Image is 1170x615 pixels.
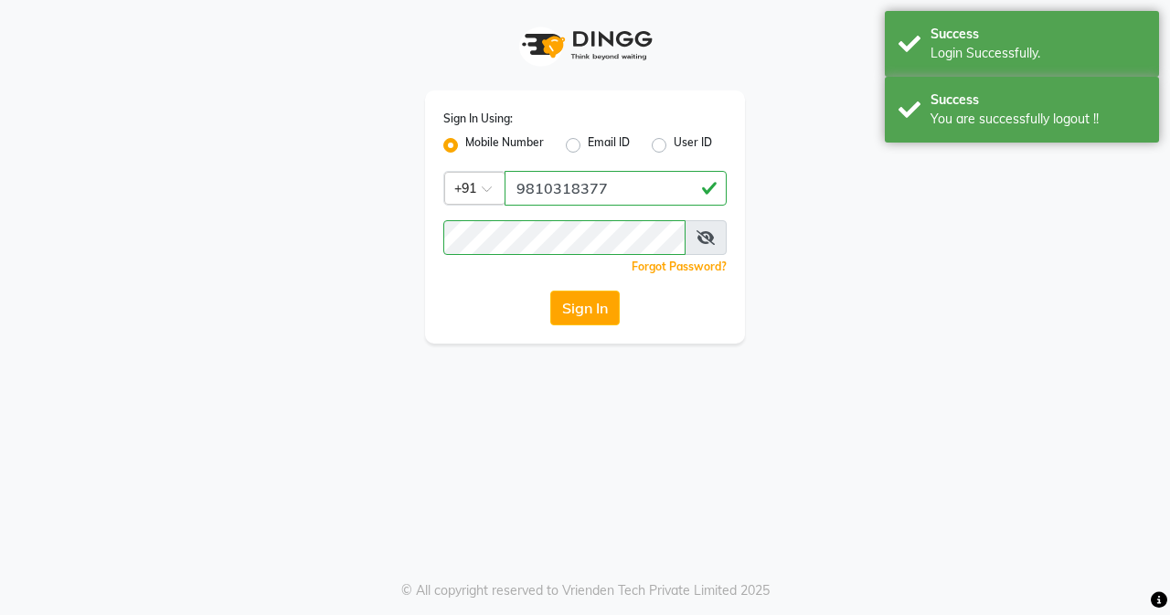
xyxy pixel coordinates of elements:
label: Email ID [588,134,630,156]
label: Mobile Number [465,134,544,156]
button: Sign In [550,291,620,325]
label: User ID [674,134,712,156]
label: Sign In Using: [443,111,513,127]
input: Username [443,220,686,255]
input: Username [505,171,727,206]
div: Login Successfully. [931,44,1145,63]
div: Success [931,90,1145,110]
div: Success [931,25,1145,44]
a: Forgot Password? [632,260,727,273]
div: You are successfully logout !! [931,110,1145,129]
img: logo1.svg [512,18,658,72]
